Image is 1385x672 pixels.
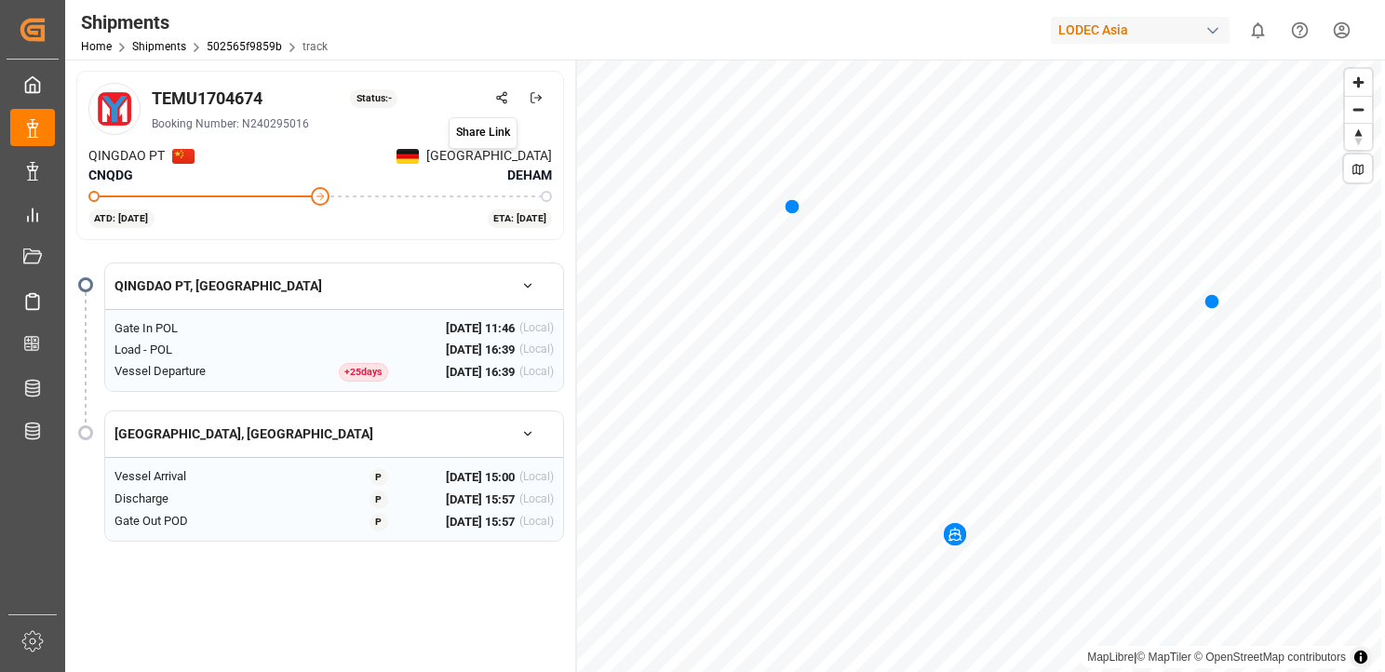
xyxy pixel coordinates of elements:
div: Gate In POL [114,319,277,338]
button: P [350,512,408,531]
button: P [350,467,408,487]
span: [DATE] 15:00 [446,468,515,487]
div: P [370,491,388,509]
a: Shipments [132,40,186,53]
span: DEHAM [507,166,552,185]
button: Zoom in [1345,69,1372,96]
button: Help Center [1279,9,1321,51]
button: show 0 new notifications [1237,9,1279,51]
div: Booking Number: N240295016 [152,115,552,132]
div: Load - POL [114,341,277,359]
span: [DATE] 11:46 [446,319,515,338]
div: ETA: [DATE] [488,209,553,228]
div: Map marker [1204,291,1219,310]
div: (Local) [519,319,554,338]
span: [DATE] 15:57 [446,513,515,531]
div: Discharge [114,490,277,509]
div: (Local) [519,513,554,531]
div: (Local) [519,341,554,359]
div: | [1087,648,1346,666]
button: Reset bearing to north [1345,123,1372,150]
img: Netherlands [172,149,195,164]
span: [DATE] 15:57 [446,491,515,509]
a: © MapTiler [1136,651,1190,664]
span: [DATE] 16:39 [446,341,515,359]
div: LODEC Asia [1051,17,1230,44]
a: © OpenStreetMap contributors [1194,651,1346,664]
div: (Local) [519,491,554,509]
div: Map marker [944,523,966,545]
a: 502565f9859b [207,40,282,53]
div: P [370,513,388,531]
button: LODEC Asia [1051,12,1237,47]
img: Carrier Logo [91,86,138,132]
span: QINGDAO PT [88,146,165,166]
div: (Local) [519,363,554,382]
div: Vessel Arrival [114,467,277,487]
a: Home [81,40,112,53]
div: ATD: [DATE] [88,209,155,228]
div: Shipments [81,8,328,36]
div: Vessel Departure [114,362,277,382]
div: Gate Out POD [114,512,277,531]
summary: Toggle attribution [1350,646,1372,668]
span: CNQDG [88,168,133,182]
div: P [370,468,388,487]
a: MapLibre [1087,651,1134,664]
div: Map marker [785,196,800,215]
button: P [350,490,408,509]
div: Status: - [350,89,397,108]
div: + 25 day s [339,363,388,382]
span: [DATE] 16:39 [446,363,515,382]
button: Zoom out [1345,96,1372,123]
div: TEMU1704674 [152,86,262,111]
small: Share Link [456,126,510,139]
span: [GEOGRAPHIC_DATA] [426,146,552,166]
div: (Local) [519,468,554,487]
img: Netherlands [397,149,419,164]
button: QINGDAO PT, [GEOGRAPHIC_DATA] [105,270,563,302]
button: [GEOGRAPHIC_DATA], [GEOGRAPHIC_DATA] [105,418,563,450]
